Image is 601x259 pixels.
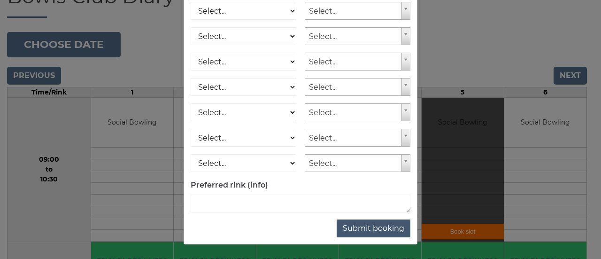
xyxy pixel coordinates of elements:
span: Select... [309,53,398,71]
a: Select... [305,78,410,96]
span: Select... [309,104,398,122]
span: Select... [309,129,398,147]
span: Select... [309,155,398,173]
label: Preferred rink (info) [191,180,268,191]
a: Select... [305,154,410,172]
a: Select... [305,2,410,20]
a: Select... [305,53,410,71]
button: Submit booking [337,220,410,237]
span: Select... [309,78,398,96]
a: Select... [305,27,410,45]
span: Select... [309,28,398,46]
a: Select... [305,129,410,147]
span: Select... [309,2,398,20]
a: Select... [305,103,410,121]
